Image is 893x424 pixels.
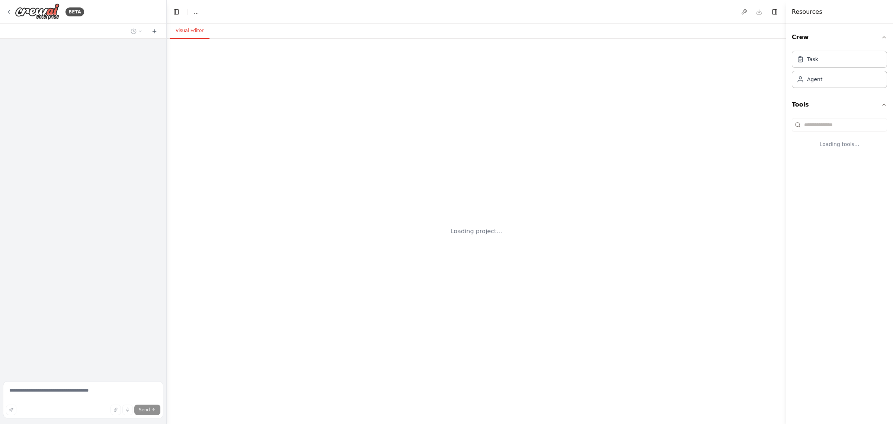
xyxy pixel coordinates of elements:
[194,8,199,16] nav: breadcrumb
[451,227,502,236] div: Loading project...
[807,76,822,83] div: Agent
[792,7,822,16] h4: Resources
[792,115,887,160] div: Tools
[122,405,133,415] button: Click to speak your automation idea
[171,7,182,17] button: Hide left sidebar
[15,3,60,20] img: Logo
[6,405,16,415] button: Improve this prompt
[807,56,818,63] div: Task
[148,27,160,36] button: Start a new chat
[134,405,160,415] button: Send
[769,7,780,17] button: Hide right sidebar
[128,27,145,36] button: Switch to previous chat
[139,407,150,413] span: Send
[170,23,209,39] button: Visual Editor
[111,405,121,415] button: Upload files
[792,48,887,94] div: Crew
[194,8,199,16] span: ...
[792,27,887,48] button: Crew
[65,7,84,16] div: BETA
[792,135,887,154] div: Loading tools...
[792,94,887,115] button: Tools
